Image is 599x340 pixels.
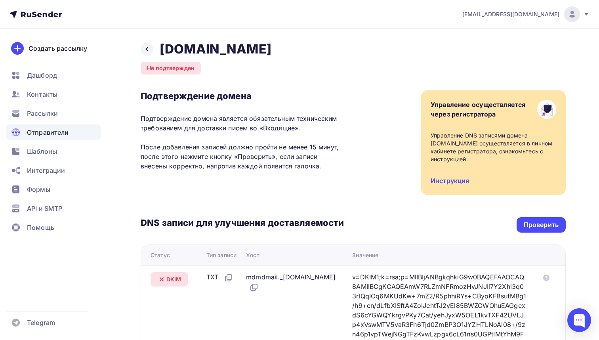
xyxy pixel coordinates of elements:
a: Инструкция [431,177,469,185]
span: Telegram [27,318,55,327]
div: Хост [246,251,259,259]
h2: [DOMAIN_NAME] [160,41,271,57]
a: Отправители [6,124,101,140]
span: Шаблоны [27,147,57,156]
div: Статус [151,251,170,259]
div: Управление осуществляется через регистратора [431,100,526,119]
span: Дашборд [27,71,57,80]
a: Шаблоны [6,143,101,159]
a: Формы [6,181,101,197]
span: Рассылки [27,109,58,118]
h3: DNS записи для улучшения доставляемости [141,217,344,230]
h3: Подтверждение домена [141,90,344,101]
div: Управление DNS записями домена [DOMAIN_NAME] осуществляется в личном кабинете регистратора, ознак... [431,132,556,163]
span: Интеграции [27,166,65,175]
div: TXT [206,272,233,283]
div: Проверить [524,220,559,229]
div: mdmdmail._[DOMAIN_NAME] [246,272,340,292]
a: Контакты [6,86,101,102]
p: Подтверждение домена является обязательным техническим требованием для доставки писем во «Входящи... [141,114,344,171]
div: Создать рассылку [29,44,87,53]
span: Формы [27,185,50,194]
span: DKIM [166,275,181,283]
a: Рассылки [6,105,101,121]
span: Отправители [27,128,69,137]
div: Тип записи [206,251,237,259]
div: Значение [352,251,378,259]
span: [EMAIL_ADDRESS][DOMAIN_NAME] [462,10,559,18]
div: Не подтвержден [141,62,201,74]
span: Контакты [27,90,57,99]
span: Помощь [27,223,54,232]
a: [EMAIL_ADDRESS][DOMAIN_NAME] [462,6,589,22]
span: API и SMTP [27,204,62,213]
a: Дашборд [6,67,101,83]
